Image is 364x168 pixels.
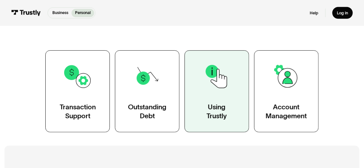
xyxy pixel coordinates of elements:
[254,50,319,132] a: AccountManagement
[332,7,353,19] a: Log in
[185,50,249,132] a: UsingTrustly
[115,50,179,132] a: OutstandingDebt
[128,103,166,121] div: Outstanding Debt
[45,50,110,132] a: TransactionSupport
[310,11,319,16] a: Help
[207,103,227,121] div: Using Trustly
[75,10,91,16] p: Personal
[11,10,41,16] img: Trustly Logo
[72,9,94,17] a: Personal
[337,11,348,16] div: Log in
[266,103,307,121] div: Account Management
[52,10,68,16] p: Business
[49,9,72,17] a: Business
[60,103,96,121] div: Transaction Support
